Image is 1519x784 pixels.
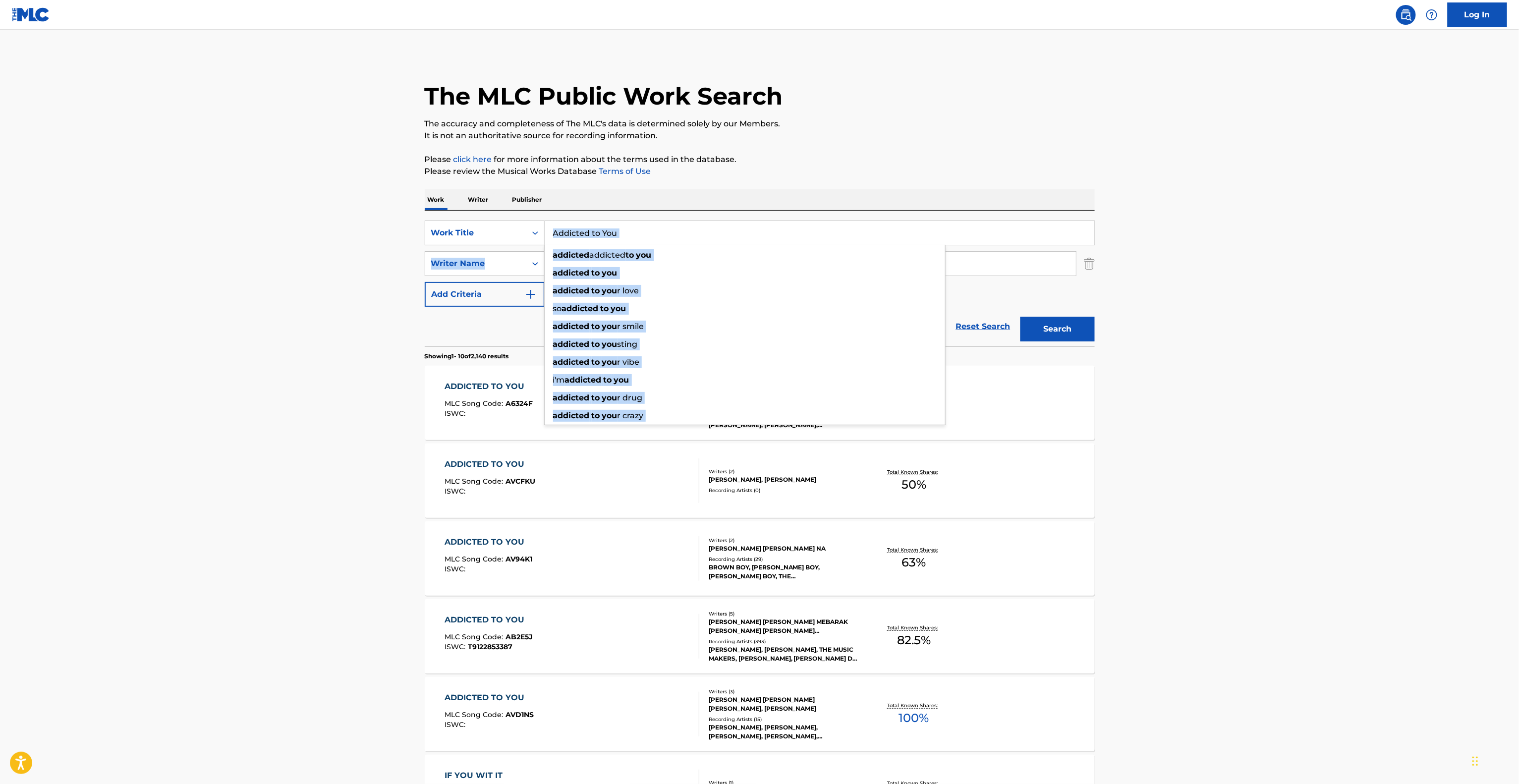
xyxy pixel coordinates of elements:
div: ADDICTED TO YOU [445,692,534,704]
div: Writers ( 5 ) [709,610,858,617]
span: MLC Song Code : [445,710,506,719]
img: Delete Criterion [1084,251,1095,276]
span: AVD1NS [506,710,534,719]
div: Recording Artists ( 0 ) [709,487,858,494]
strong: to [592,393,600,402]
div: IF YOU WIT IT [445,770,532,782]
div: Work Title [431,227,520,239]
span: ISWC : [445,720,468,729]
span: sting [618,339,638,349]
strong: to [626,250,634,260]
div: Recording Artists ( 15 ) [709,716,858,723]
span: T9122853387 [468,642,512,651]
span: ISWC : [445,487,468,496]
p: Showing 1 - 10 of 2,140 results [425,352,509,361]
button: Search [1020,317,1095,341]
p: Please for more information about the terms used in the database. [425,154,1095,166]
button: Add Criteria [425,282,545,307]
div: [PERSON_NAME], [PERSON_NAME] [709,475,858,484]
span: 100 % [899,709,929,727]
p: Writer [465,189,492,210]
span: MLC Song Code : [445,555,506,563]
span: AB2E5J [506,632,533,641]
strong: you [614,375,629,385]
strong: to [592,357,600,367]
strong: addicted [553,357,590,367]
span: 82.5 % [897,631,931,649]
a: click here [453,155,492,164]
span: 63 % [902,554,926,571]
strong: to [604,375,612,385]
p: Total Known Shares: [888,546,941,554]
a: Terms of Use [597,167,651,176]
div: Writers ( 3 ) [709,688,858,695]
span: r drug [618,393,643,402]
a: Log In [1448,2,1507,27]
strong: addicted [553,339,590,349]
p: Total Known Shares: [888,624,941,631]
span: addicted [590,250,626,260]
div: Writer Name [431,258,520,270]
strong: to [592,411,600,420]
div: [PERSON_NAME] [PERSON_NAME] MEBARAK [PERSON_NAME] [PERSON_NAME] [PERSON_NAME], [PERSON_NAME] [PER... [709,617,858,635]
div: Writers ( 2 ) [709,537,858,544]
div: Help [1422,5,1442,25]
img: help [1426,9,1438,21]
div: [PERSON_NAME], [PERSON_NAME], THE MUSIC MAKERS, [PERSON_NAME], [PERSON_NAME] DO MAR [709,645,858,663]
strong: you [602,393,618,402]
div: [PERSON_NAME] [PERSON_NAME] NA [709,544,858,553]
span: AVCFKU [506,477,535,486]
span: MLC Song Code : [445,632,506,641]
div: Writers ( 2 ) [709,468,858,475]
div: Recording Artists ( 29 ) [709,556,858,563]
strong: addicted [553,286,590,295]
iframe: Chat Widget [1469,736,1519,784]
div: [PERSON_NAME] [PERSON_NAME] [PERSON_NAME], [PERSON_NAME] [709,695,858,713]
strong: you [602,268,618,278]
span: r crazy [618,411,644,420]
h1: The MLC Public Work Search [425,81,783,111]
strong: you [611,304,626,313]
span: ISWC : [445,409,468,418]
p: Please review the Musical Works Database [425,166,1095,177]
span: r vibe [618,357,640,367]
div: ADDICTED TO YOU [445,614,533,626]
a: Reset Search [951,316,1015,337]
span: ISWC : [445,564,468,573]
p: It is not an authoritative source for recording information. [425,130,1095,142]
span: ISWC : [445,642,468,651]
strong: you [602,357,618,367]
strong: you [602,322,618,331]
div: ADDICTED TO YOU [445,536,532,548]
p: The accuracy and completeness of The MLC's data is determined solely by our Members. [425,118,1095,130]
strong: to [592,268,600,278]
form: Search Form [425,221,1095,346]
strong: to [601,304,609,313]
img: MLC Logo [12,7,50,22]
img: 9d2ae6d4665cec9f34b9.svg [525,288,537,300]
p: Publisher [509,189,545,210]
span: 50 % [901,476,926,494]
a: ADDICTED TO YOUMLC Song Code:AV94K1ISWC:Writers (2)[PERSON_NAME] [PERSON_NAME] NARecording Artist... [425,521,1095,596]
a: ADDICTED TO YOUMLC Song Code:AVD1NSISWC:Writers (3)[PERSON_NAME] [PERSON_NAME] [PERSON_NAME], [PE... [425,677,1095,751]
span: so [553,304,562,313]
span: MLC Song Code : [445,477,506,486]
p: Total Known Shares: [888,702,941,709]
strong: you [636,250,652,260]
strong: addicted [565,375,602,385]
p: Total Known Shares: [888,468,941,476]
a: ADDICTED TO YOUMLC Song Code:AB2E5JISWC:T9122853387Writers (5)[PERSON_NAME] [PERSON_NAME] MEBARAK... [425,599,1095,673]
strong: to [592,339,600,349]
strong: to [592,322,600,331]
div: Drag [1472,746,1478,776]
span: i'm [553,375,565,385]
div: [PERSON_NAME], [PERSON_NAME], [PERSON_NAME], [PERSON_NAME], [PERSON_NAME] [709,723,858,741]
div: ADDICTED TO YOU [445,381,533,392]
span: AV94K1 [506,555,532,563]
strong: addicted [553,393,590,402]
p: Work [425,189,448,210]
div: Recording Artists ( 393 ) [709,638,858,645]
strong: addicted [553,322,590,331]
div: BROWN BOY, [PERSON_NAME] BOY, [PERSON_NAME] BOY, THE [DEMOGRAPHIC_DATA] BROWNIE BOYS, BROWN BOY [709,563,858,581]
